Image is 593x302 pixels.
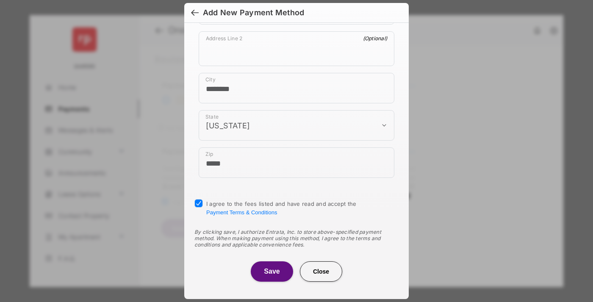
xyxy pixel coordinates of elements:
div: payment_method_screening[postal_addresses][administrativeArea] [199,110,394,141]
button: Close [300,261,342,282]
span: I agree to the fees listed and have read and accept the [206,200,357,216]
div: Add New Payment Method [203,8,304,17]
div: payment_method_screening[postal_addresses][addressLine2] [199,31,394,66]
button: I agree to the fees listed and have read and accept the [206,209,277,216]
button: Save [251,261,293,282]
div: payment_method_screening[postal_addresses][locality] [199,73,394,103]
div: By clicking save, I authorize Entrata, Inc. to store above-specified payment method. When making ... [194,229,399,248]
div: payment_method_screening[postal_addresses][postalCode] [199,147,394,178]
